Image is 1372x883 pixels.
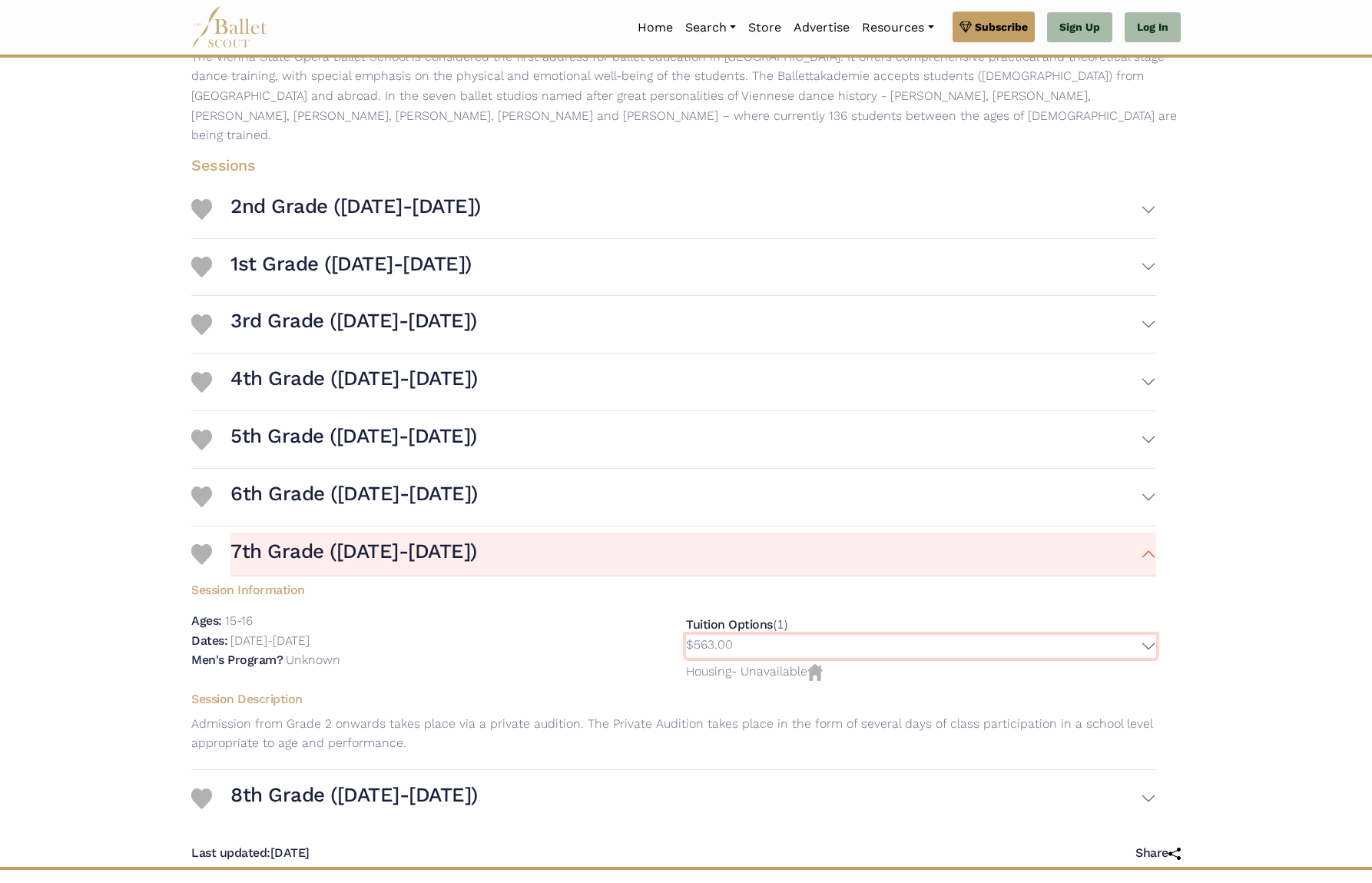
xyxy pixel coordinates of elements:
button: 3rd Grade ([DATE]-[DATE]) [230,302,1156,347]
a: Subscribe [953,12,1035,42]
img: Heart [191,314,212,335]
h5: [DATE] [191,845,310,861]
h5: Session Description [179,692,1168,708]
button: 5th Grade ([DATE]-[DATE]) [230,417,1156,462]
p: Admission from Grade 2 onwards takes place via a private audition. The Private Audition takes pla... [179,714,1168,753]
img: Heart [191,199,212,220]
button: 1st Grade ([DATE]-[DATE]) [230,245,1156,290]
a: Advertise [787,12,856,44]
p: [DATE]-[DATE] [230,633,310,648]
a: Store [742,12,787,44]
p: The Vienna State Opera Ballet School is considered the first address for ballet education in [GEO... [179,47,1193,145]
p: $563.00 [686,635,733,655]
h5: Share [1135,845,1181,861]
img: gem.svg [959,18,972,35]
h3: 5th Grade ([DATE]-[DATE]) [230,423,477,450]
button: 8th Grade ([DATE]-[DATE]) [230,776,1156,821]
a: Search [679,12,742,44]
span: Subscribe [975,18,1028,35]
h3: 6th Grade ([DATE]-[DATE]) [230,481,478,507]
a: Sign Up [1047,12,1112,43]
a: Resources [856,12,940,44]
h3: 2nd Grade ([DATE]-[DATE]) [230,194,481,220]
img: Housing Unvailable [807,664,823,681]
h4: Sessions [179,155,1168,175]
span: Last updated: [191,845,270,860]
a: Home [631,12,679,44]
h5: Session Information [179,576,1168,599]
span: Housing [686,664,731,679]
button: 4th Grade ([DATE]-[DATE]) [230,360,1156,404]
h5: Men's Program? [191,652,283,667]
img: Heart [191,486,212,507]
h3: 4th Grade ([DATE]-[DATE]) [230,366,478,392]
h3: 1st Grade ([DATE]-[DATE]) [230,251,472,277]
a: Log In [1125,12,1181,43]
p: - Unavailable [686,662,1156,682]
img: Heart [191,257,212,277]
div: (1) [686,615,1156,658]
img: Heart [191,372,212,393]
img: Heart [191,788,212,809]
h3: 8th Grade ([DATE]-[DATE]) [230,782,478,808]
h3: 7th Grade ([DATE]-[DATE]) [230,539,477,565]
img: Heart [191,544,212,565]
h5: Tuition Options [686,617,773,632]
button: $563.00 [686,635,1156,659]
p: Unknown [286,652,340,667]
button: 6th Grade ([DATE]-[DATE]) [230,475,1156,520]
button: 7th Grade ([DATE]-[DATE]) [230,533,1156,577]
p: 15-16 [225,613,253,628]
h3: 3rd Grade ([DATE]-[DATE]) [230,308,477,334]
img: Heart [191,430,212,450]
h5: Ages: [191,613,222,628]
button: 2nd Grade ([DATE]-[DATE]) [230,188,1156,232]
h5: Dates: [191,633,227,648]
